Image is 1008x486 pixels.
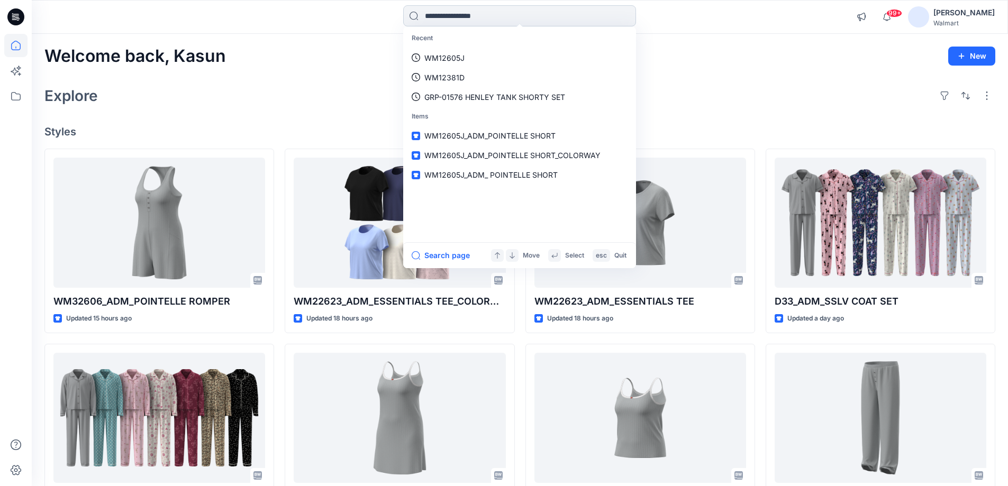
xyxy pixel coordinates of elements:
div: Walmart [933,19,995,27]
p: esc [596,250,607,261]
a: WM22623_ADM_ESSENTIALS TEE [534,158,746,288]
h2: Welcome back, Kasun [44,47,226,66]
a: D33_ADM_LSLV COAT SET OP2 [53,353,265,483]
a: WM12605J [405,48,634,68]
a: WM22623_ADM_ESSENTIALS TEE_COLORWAY [294,158,505,288]
p: Updated 15 hours ago [66,313,132,324]
a: WM32606_ADM_POINTELLE ROMPER [53,158,265,288]
p: Updated 18 hours ago [306,313,373,324]
p: Items [405,107,634,126]
p: WM12381D [424,72,465,83]
a: D33_ADM_SSLV COAT SET [775,158,986,288]
p: Updated 18 hours ago [547,313,613,324]
p: Recent [405,29,634,48]
a: WM12605J_ADM_POINTELLE SHORT_COLORWAY [405,145,634,165]
button: New [948,47,995,66]
span: WM12605J_ADM_POINTELLE SHORT [424,131,556,140]
p: WM32606_ADM_POINTELLE ROMPER [53,294,265,309]
img: avatar [908,6,929,27]
h4: Styles [44,125,995,138]
span: WM12605J_ADM_ POINTELLE SHORT [424,170,558,179]
a: GRP-01576 HENLEY TANK SHORTY SET [405,87,634,107]
a: WM12605J_ADM_POINTELLE SHORT [405,126,634,145]
p: GRP-01576 HENLEY TANK SHORTY SET [424,91,565,103]
p: Updated a day ago [787,313,844,324]
p: WM22623_ADM_ESSENTIALS TEE_COLORWAY [294,294,505,309]
a: WM12381D [405,68,634,87]
p: WM12605J [424,52,465,63]
a: WM22609A_ADM_ESSENTIALS LONG PANT [775,353,986,483]
span: 99+ [886,9,902,17]
a: WM12605J_ADM_ POINTELLE SHORT [405,165,634,185]
div: [PERSON_NAME] [933,6,995,19]
a: WM32601_ADM_ POINTELLE TANK [534,353,746,483]
h2: Explore [44,87,98,104]
p: D33_ADM_SSLV COAT SET [775,294,986,309]
p: Move [523,250,540,261]
p: Quit [614,250,626,261]
span: WM12605J_ADM_POINTELLE SHORT_COLORWAY [424,151,601,160]
p: Select [565,250,584,261]
button: Search page [412,249,470,262]
p: WM22623_ADM_ESSENTIALS TEE [534,294,746,309]
a: WM32604_ADM_POINTELLE SHORT CHEMISE [294,353,505,483]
